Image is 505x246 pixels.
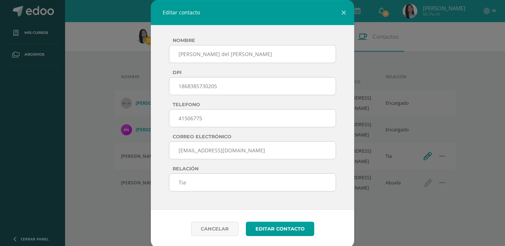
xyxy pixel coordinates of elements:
[173,134,336,139] label: Correo electrónico
[169,173,336,191] input: Relationship
[246,222,314,236] button: editar contacto
[169,109,336,127] input: Phone
[169,141,336,159] input: Email
[173,70,336,75] label: DPI
[173,38,336,43] label: Nombre
[191,222,238,236] a: Cancelar
[169,45,336,63] input: Name
[173,102,336,107] label: Telefono
[169,77,336,95] input: Personal document number
[173,166,336,171] label: Relación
